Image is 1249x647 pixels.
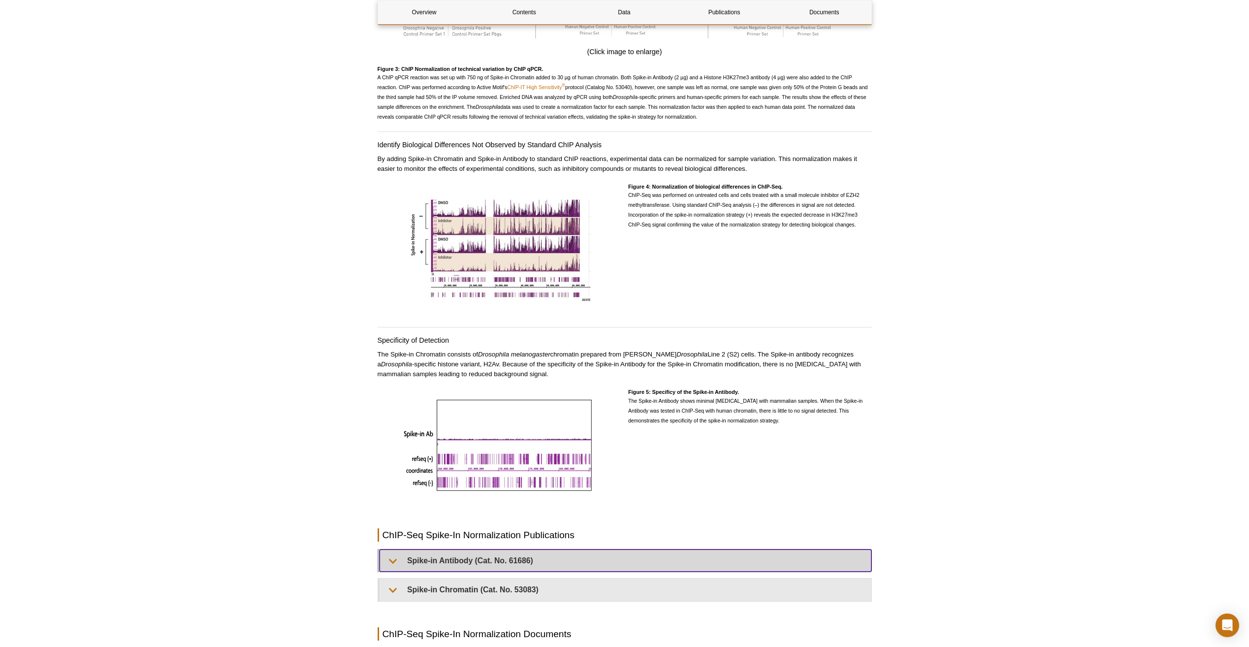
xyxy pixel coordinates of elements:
[378,350,872,379] p: The Spike-in Chromatin consists of chromatin prepared from [PERSON_NAME] Line 2 (S2) cells. The S...
[628,184,872,190] h4: Figure 4: Normalization of biological differences in ChIP-Seq.
[578,0,671,24] a: Data
[378,140,872,149] h4: Identify Biological Differences Not Observed by Standard ChIP Analysis
[378,74,868,120] span: A ChIP qPCR reaction was set up with 750 ng of Spike-in Chromatin added to 30 µg of human chromat...
[628,389,872,395] h4: Figure 5: Specificy of the Spike-in Antibody.
[401,184,598,307] img: PCR analysis showing specific enrichment from low abundance target proteins
[628,192,860,227] span: ChIP-Seq was performed on untreated cells and cells treated with a small molecule inhibitor of EZ...
[380,579,871,601] summary: Spike-in Chromatin (Cat. No. 53083)
[478,351,550,358] em: Drosophila melanogaster
[678,0,770,24] a: Publications
[478,0,571,24] a: Contents
[476,104,500,110] em: Drosophila
[378,0,471,24] a: Overview
[562,83,565,88] sup: ®
[676,351,707,358] em: Drosophila
[507,84,565,90] a: ChIP-IT High Sensitivity®
[613,94,638,100] em: Drosophila
[381,360,412,368] em: Drosophila
[400,389,598,498] img: Specificity of the Spike-in Antibody
[378,627,872,641] h2: ChIP-Seq Spike-In Normalization Documents
[378,66,872,72] h4: Figure 3: ChIP Normalization of technical variation by ChIP qPCR.
[628,398,863,423] span: The Spike-in Antibody shows minimal [MEDICAL_DATA] with mammalian samples. When the Spike-in Anti...
[378,528,872,542] h2: ChIP-Seq Spike-In Normalization Publications
[378,47,872,56] h4: (Click image to enlarge)
[378,336,872,345] h4: Specificity of Detection
[378,154,872,174] p: By adding Spike-in Chromatin and Spike-in Antibody to standard ChIP reactions, experimental data ...
[380,550,871,572] summary: Spike-in Antibody (Cat. No. 61686)
[1216,614,1239,637] div: Open Intercom Messenger
[778,0,870,24] a: Documents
